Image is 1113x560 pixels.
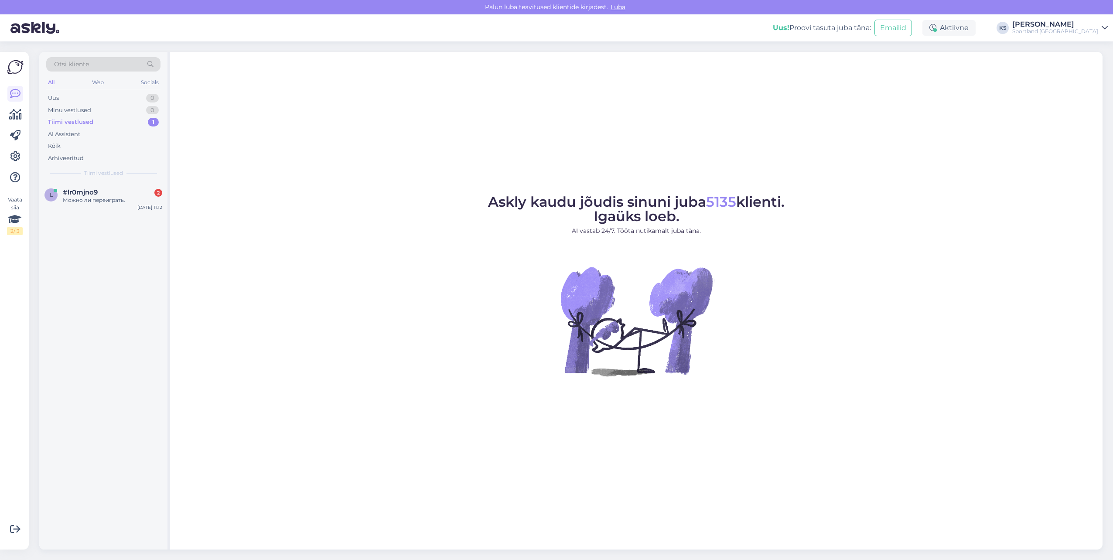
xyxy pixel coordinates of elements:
[1012,21,1098,28] div: [PERSON_NAME]
[1012,28,1098,35] div: Sportland [GEOGRAPHIC_DATA]
[48,118,93,126] div: Tiimi vestlused
[773,23,871,33] div: Proovi tasuta juba täna:
[48,142,61,150] div: Kõik
[7,59,24,75] img: Askly Logo
[608,3,628,11] span: Luba
[558,242,715,400] img: No Chat active
[50,191,53,198] span: l
[48,106,91,115] div: Minu vestlused
[48,154,84,163] div: Arhiveeritud
[84,169,123,177] span: Tiimi vestlused
[7,196,23,235] div: Vaata siia
[1012,21,1108,35] a: [PERSON_NAME]Sportland [GEOGRAPHIC_DATA]
[146,106,159,115] div: 0
[63,196,162,204] div: Можно ли переиграть.
[54,60,89,69] span: Otsi kliente
[139,77,160,88] div: Socials
[90,77,106,88] div: Web
[48,94,59,102] div: Uus
[922,20,976,36] div: Aktiivne
[154,189,162,197] div: 2
[137,204,162,211] div: [DATE] 11:12
[773,24,789,32] b: Uus!
[148,118,159,126] div: 1
[48,130,80,139] div: AI Assistent
[874,20,912,36] button: Emailid
[997,22,1009,34] div: KS
[146,94,159,102] div: 0
[706,193,736,210] span: 5135
[46,77,56,88] div: All
[63,188,98,196] span: #lr0mjno9
[488,226,785,236] p: AI vastab 24/7. Tööta nutikamalt juba täna.
[7,227,23,235] div: 2 / 3
[488,193,785,225] span: Askly kaudu jõudis sinuni juba klienti. Igaüks loeb.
